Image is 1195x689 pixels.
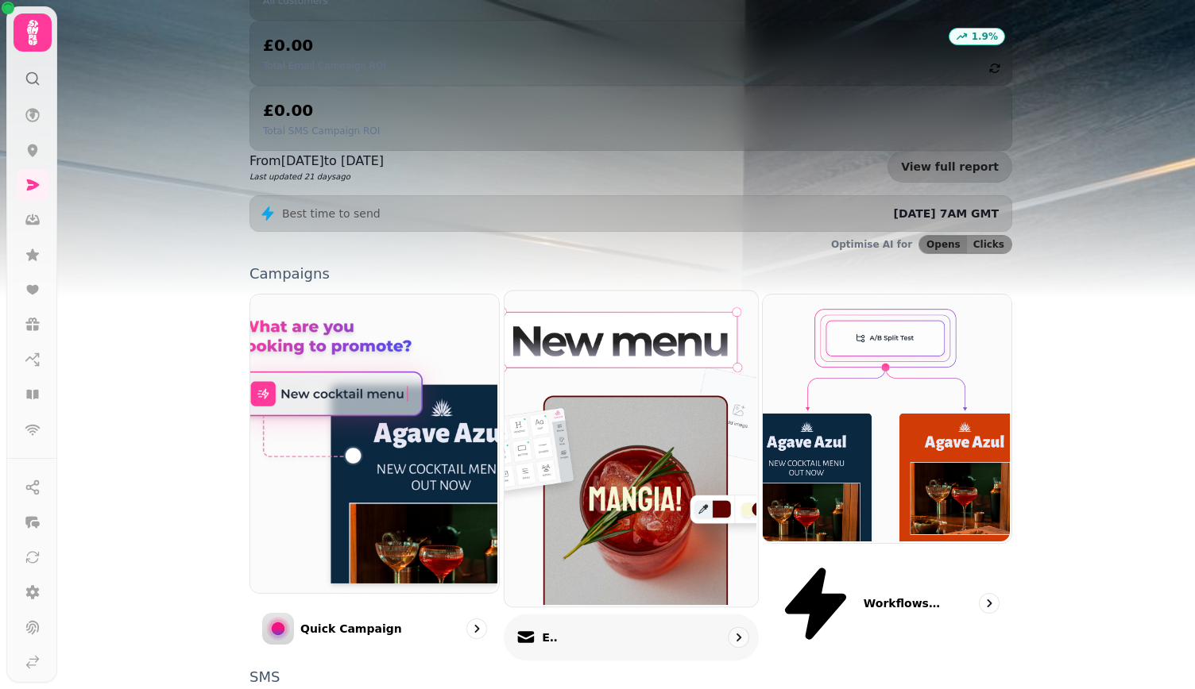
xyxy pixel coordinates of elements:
span: [DATE] 7AM GMT [893,207,999,220]
button: Opens [919,236,967,253]
img: Quick Campaign [249,293,497,591]
p: Workflows (coming soon) [864,595,943,611]
p: Best time to send [282,206,381,221]
svg: go to [981,595,997,611]
svg: go to [469,621,485,637]
svg: go to [730,629,746,645]
img: Email [502,289,756,605]
span: Clicks [973,240,1004,249]
p: 1.9 % [972,30,998,43]
p: SMS [249,670,1012,684]
p: Campaigns [249,267,1012,281]
a: Quick CampaignQuick Campaign [249,294,500,657]
h2: £0.00 [263,34,386,56]
img: Workflows (coming soon) [761,293,1010,541]
p: Optimise AI for [831,238,912,251]
a: View full report [888,151,1012,183]
a: Workflows (coming soon)Workflows (coming soon) [762,294,1012,657]
p: Last updated 21 days ago [249,171,384,183]
p: Total Email Campaign ROI [263,60,386,72]
p: Total SMS Campaign ROI [263,125,380,137]
p: From [DATE] to [DATE] [249,152,384,171]
span: Opens [926,240,961,249]
a: EmailEmail [504,290,759,660]
button: Clicks [967,236,1011,253]
p: Quick Campaign [300,621,402,637]
p: Email [542,629,558,645]
h2: £0.00 [263,99,380,121]
button: refresh [981,55,1008,82]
